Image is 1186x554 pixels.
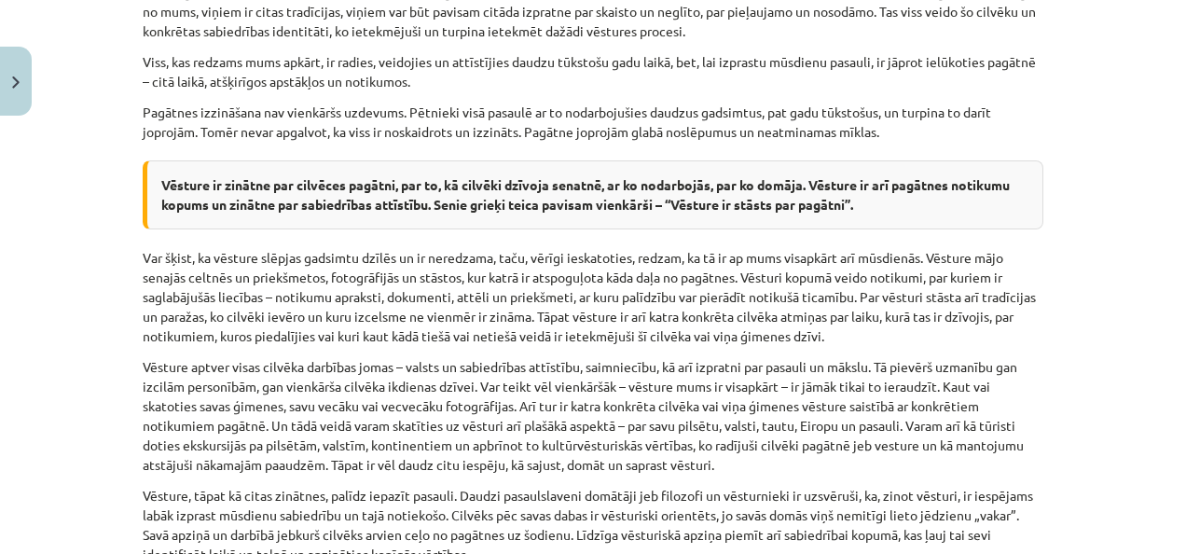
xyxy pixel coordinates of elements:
[161,176,1010,213] strong: Vēsture ir zinātne par cilvēces pagātni, par to, kā cilvēki dzīvoja senatnē, ar ko nodarbojās, pa...
[143,103,1043,142] p: Pagātnes izzināšana nav vienkāršs uzdevums. Pētnieki visā pasaulē ar to nodarbojušies daudzus gad...
[143,357,1043,475] p: Vēsture aptver visas cilvēka darbības jomas – valsts un sabiedrības attīstību, saimniecību, kā ar...
[143,52,1043,91] p: Viss, kas redzams mums apkārt, ir radies, veidojies un attīstījies daudzu tūkstošu gadu laikā, be...
[12,76,20,89] img: icon-close-lesson-0947bae3869378f0d4975bcd49f059093ad1ed9edebbc8119c70593378902aed.svg
[143,248,1043,346] p: Var šķist, ka vēsture slēpjas gadsimtu dzīlēs un ir neredzama, taču, vērīgi ieskatoties, redzam, ...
